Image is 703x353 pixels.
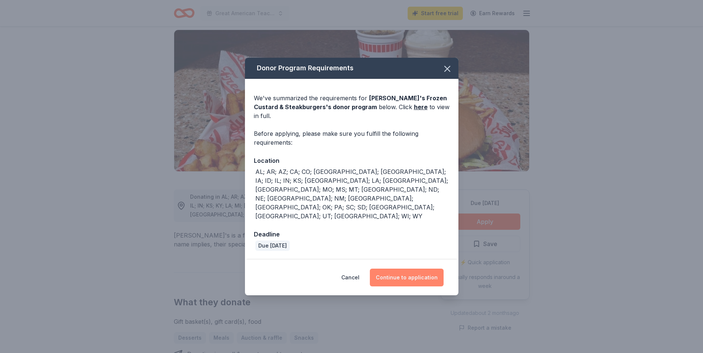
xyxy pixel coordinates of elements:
[254,94,450,120] div: We've summarized the requirements for below. Click to view in full.
[254,229,450,239] div: Deadline
[414,102,428,111] a: here
[254,129,450,147] div: Before applying, please make sure you fulfill the following requirements:
[254,156,450,165] div: Location
[245,58,458,79] div: Donor Program Requirements
[255,167,450,221] div: AL; AR; AZ; CA; CO; [GEOGRAPHIC_DATA]; [GEOGRAPHIC_DATA]; IA; ID; IL; IN; KS; [GEOGRAPHIC_DATA]; ...
[255,241,290,251] div: Due [DATE]
[341,269,359,286] button: Cancel
[370,269,444,286] button: Continue to application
